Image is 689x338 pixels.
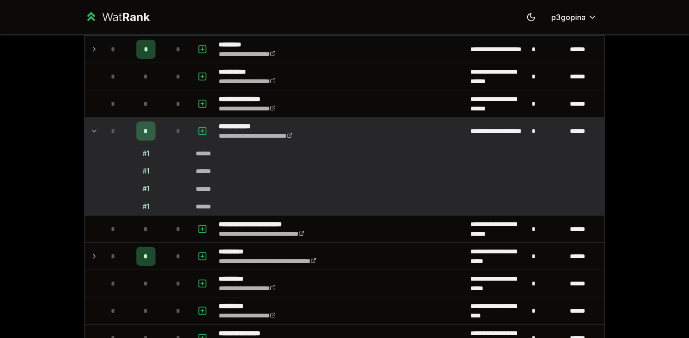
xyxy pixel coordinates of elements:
[143,184,149,194] div: # 1
[122,10,150,24] span: Rank
[143,149,149,158] div: # 1
[551,11,586,23] span: p3gopina
[102,10,150,25] div: Wat
[544,9,605,26] button: p3gopina
[143,166,149,176] div: # 1
[143,202,149,211] div: # 1
[84,10,150,25] a: WatRank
